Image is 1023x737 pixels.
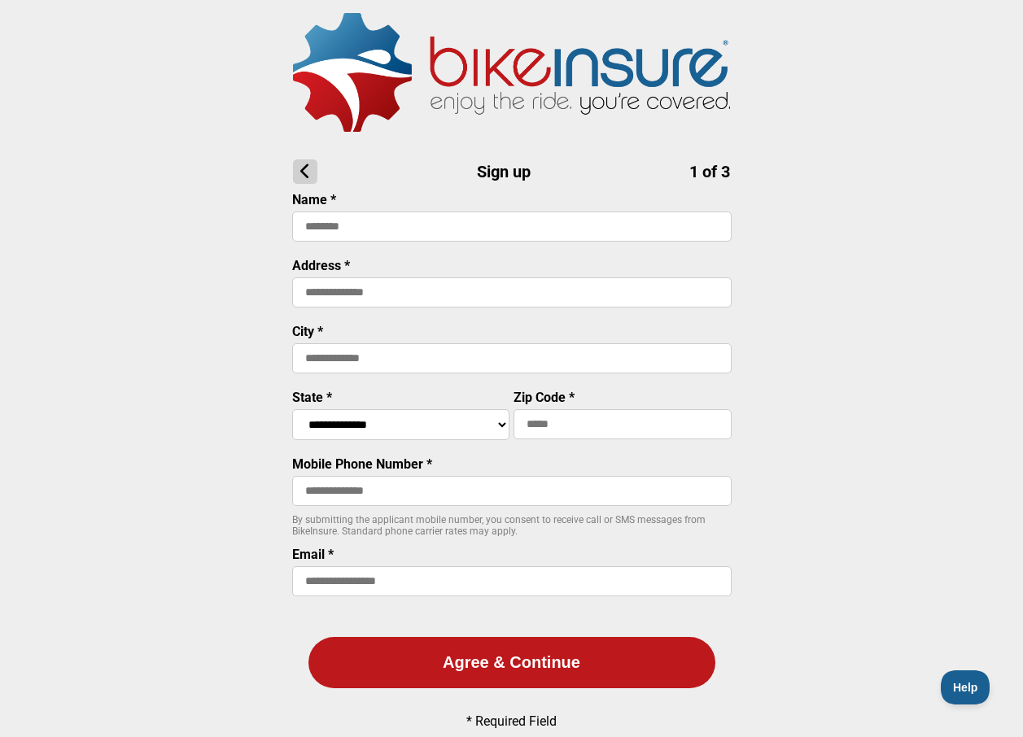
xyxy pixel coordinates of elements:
[292,192,336,207] label: Name *
[292,456,432,472] label: Mobile Phone Number *
[292,390,332,405] label: State *
[941,670,990,704] iframe: Toggle Customer Support
[466,713,557,729] p: * Required Field
[292,258,350,273] label: Address *
[292,324,323,339] label: City *
[514,390,575,405] label: Zip Code *
[689,162,730,181] span: 1 of 3
[292,547,334,562] label: Email *
[308,637,715,688] button: Agree & Continue
[293,159,730,184] h1: Sign up
[292,514,732,537] p: By submitting the applicant mobile number, you consent to receive call or SMS messages from BikeI...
